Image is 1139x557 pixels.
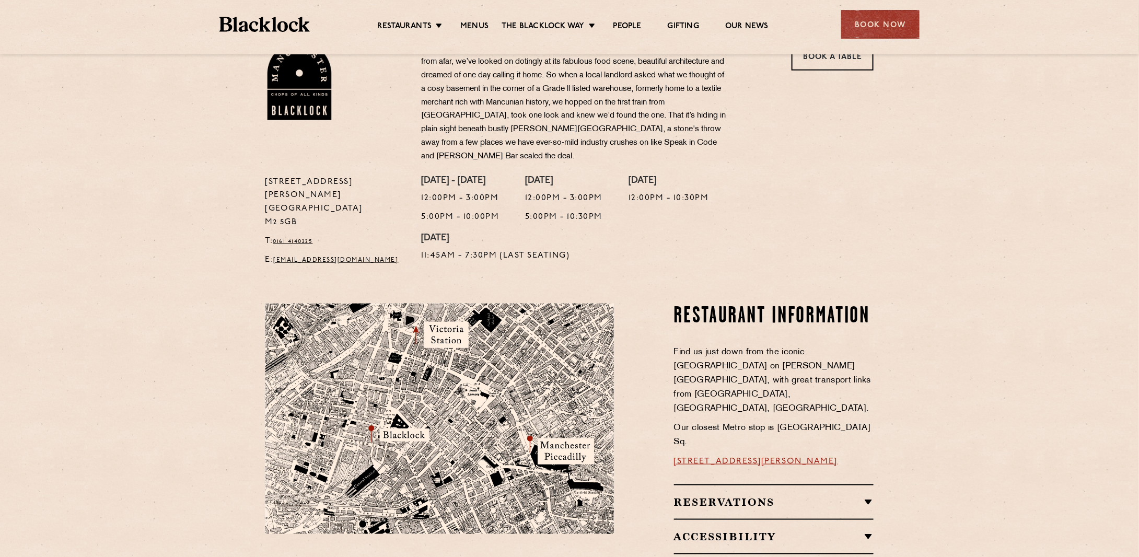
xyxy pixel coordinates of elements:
[265,42,334,120] img: BL_Manchester_Logo-bleed.png
[421,176,499,187] h4: [DATE] - [DATE]
[265,176,406,230] p: [STREET_ADDRESS][PERSON_NAME] [GEOGRAPHIC_DATA] M2 5GB
[674,348,871,413] span: Find us just down from the iconic [GEOGRAPHIC_DATA] on [PERSON_NAME][GEOGRAPHIC_DATA], with great...
[668,21,699,33] a: Gifting
[421,233,570,245] h4: [DATE]
[421,211,499,224] p: 5:00pm - 10:00pm
[629,192,709,205] p: 12:00pm - 10:30pm
[525,192,602,205] p: 12:00pm - 3:00pm
[674,496,874,508] h2: Reservations
[792,42,874,71] a: Book a Table
[421,42,729,164] p: For some time now, we’ve held [GEOGRAPHIC_DATA] close to our hearts. Admirers from afar, we’ve lo...
[265,253,406,267] p: E:
[674,424,871,446] span: Our closest Metro stop is [GEOGRAPHIC_DATA] Sq.
[421,192,499,205] p: 12:00pm - 3:00pm
[674,304,874,330] h2: Restaurant Information
[613,21,642,33] a: People
[502,21,584,33] a: The Blacklock Way
[265,235,406,248] p: T:
[725,21,769,33] a: Our News
[629,176,709,187] h4: [DATE]
[460,21,489,33] a: Menus
[674,530,874,543] h2: Accessibility
[525,211,602,224] p: 5:00pm - 10:30pm
[219,17,310,32] img: BL_Textured_Logo-footer-cropped.svg
[674,457,838,466] a: [STREET_ADDRESS][PERSON_NAME]
[273,238,313,245] a: 0161 4140225
[841,10,920,39] div: Book Now
[525,176,602,187] h4: [DATE]
[421,249,570,263] p: 11:45am - 7:30pm (Last Seating)
[274,257,399,263] a: [EMAIL_ADDRESS][DOMAIN_NAME]
[377,21,432,33] a: Restaurants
